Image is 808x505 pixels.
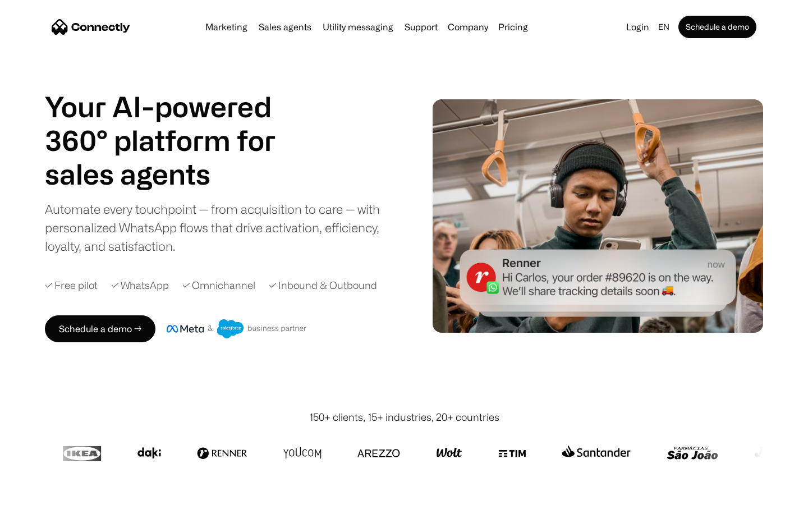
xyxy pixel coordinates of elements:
[448,19,488,35] div: Company
[11,484,67,501] aside: Language selected: English
[45,315,155,342] a: Schedule a demo →
[22,485,67,501] ul: Language list
[201,22,252,31] a: Marketing
[45,157,303,191] h1: sales agents
[167,319,307,338] img: Meta and Salesforce business partner badge.
[400,22,442,31] a: Support
[45,200,398,255] div: Automate every touchpoint — from acquisition to care — with personalized WhatsApp flows that driv...
[254,22,316,31] a: Sales agents
[658,19,669,35] div: en
[182,278,255,293] div: ✓ Omnichannel
[269,278,377,293] div: ✓ Inbound & Outbound
[494,22,532,31] a: Pricing
[45,90,303,157] h1: Your AI-powered 360° platform for
[622,19,654,35] a: Login
[111,278,169,293] div: ✓ WhatsApp
[318,22,398,31] a: Utility messaging
[45,278,98,293] div: ✓ Free pilot
[309,410,499,425] div: 150+ clients, 15+ industries, 20+ countries
[678,16,756,38] a: Schedule a demo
